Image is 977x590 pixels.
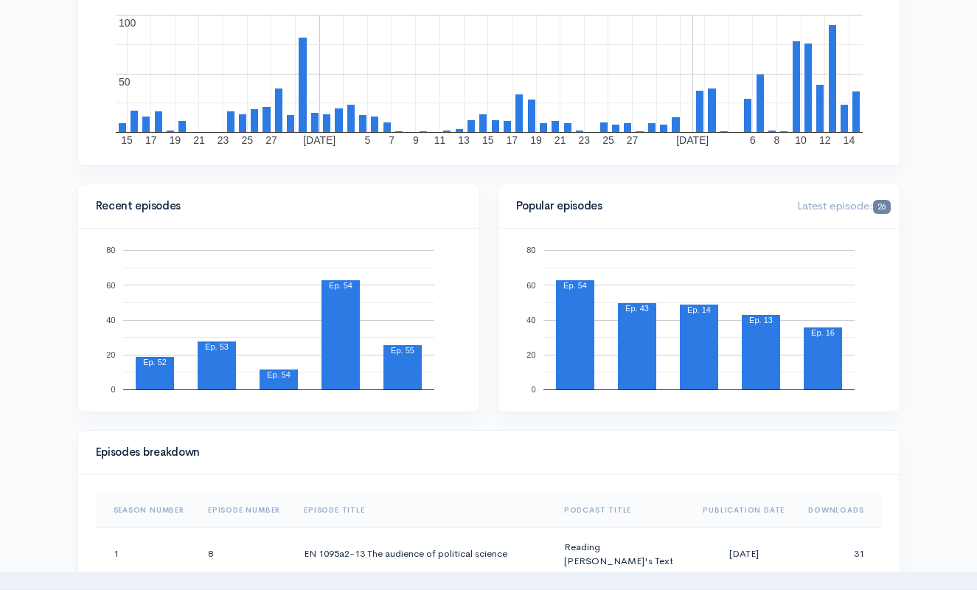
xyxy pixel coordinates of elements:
[96,446,873,459] h4: Episodes breakdown
[531,385,535,394] text: 0
[578,134,590,146] text: 23
[773,134,779,146] text: 8
[106,350,115,359] text: 20
[111,385,115,394] text: 0
[329,281,352,290] text: Ep. 54
[797,198,890,212] span: Latest episode:
[691,527,796,580] td: [DATE]
[687,305,711,314] text: Ep. 14
[691,493,796,528] th: Sort column
[516,246,882,394] svg: A chart.
[217,134,229,146] text: 23
[526,280,535,289] text: 60
[106,246,115,254] text: 80
[811,328,835,337] text: Ep. 16
[96,527,196,580] td: 1
[96,493,196,528] th: Sort column
[119,76,131,88] text: 50
[458,134,470,146] text: 13
[196,493,292,528] th: Sort column
[526,246,535,254] text: 80
[119,17,136,29] text: 100
[526,316,535,324] text: 40
[506,134,518,146] text: 17
[676,134,709,146] text: [DATE]
[106,316,115,324] text: 40
[749,134,755,146] text: 6
[196,527,292,580] td: 8
[843,134,855,146] text: 14
[749,316,773,324] text: Ep. 13
[205,342,229,351] text: Ep. 53
[434,134,445,146] text: 11
[516,200,780,212] h4: Popular episodes
[873,200,890,214] span: 26
[267,370,291,379] text: Ep. 54
[796,493,881,528] th: Sort column
[292,527,552,580] td: EN 1095a2-13 The audience of political science
[552,527,692,580] td: Reading [PERSON_NAME]'s Text
[121,134,133,146] text: 15
[169,134,181,146] text: 19
[481,134,493,146] text: 15
[412,134,418,146] text: 9
[389,134,394,146] text: 7
[96,246,462,394] svg: A chart.
[193,134,205,146] text: 21
[554,134,566,146] text: 21
[795,134,807,146] text: 10
[145,134,156,146] text: 17
[391,346,414,355] text: Ep. 55
[563,281,587,290] text: Ep. 54
[552,493,692,528] th: Sort column
[106,280,115,289] text: 60
[818,134,830,146] text: 12
[303,134,335,146] text: [DATE]
[626,134,638,146] text: 27
[526,350,535,359] text: 20
[364,134,370,146] text: 5
[241,134,253,146] text: 25
[530,134,542,146] text: 19
[292,493,552,528] th: Sort column
[265,134,277,146] text: 27
[143,358,167,367] text: Ep. 52
[602,134,614,146] text: 25
[625,304,649,313] text: Ep. 43
[796,527,881,580] td: 31
[96,200,453,212] h4: Recent episodes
